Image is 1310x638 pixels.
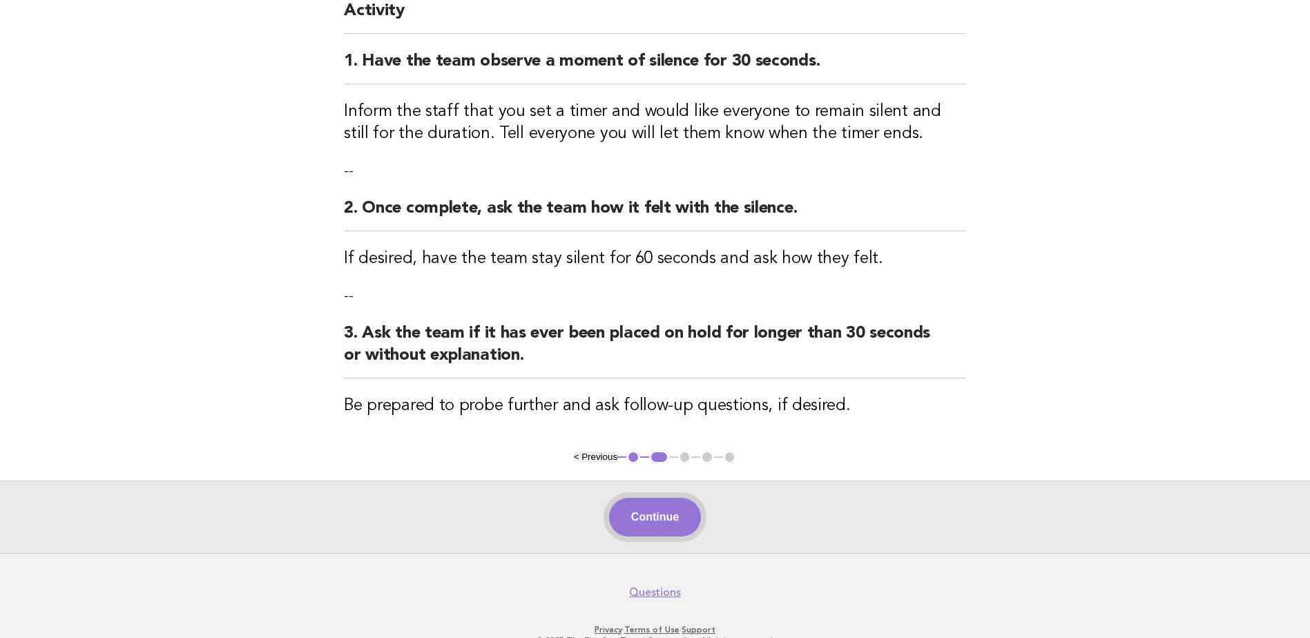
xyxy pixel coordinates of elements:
h3: If desired, have the team stay silent for 60 seconds and ask how they felt. [344,248,966,270]
a: Terms of Use [624,625,680,635]
p: -- [344,287,966,306]
p: · · [233,624,1078,635]
a: Questions [629,586,681,599]
h3: Be prepared to probe further and ask follow-up questions, if desired. [344,395,966,417]
h3: Inform the staff that you set a timer and would like everyone to remain silent and still for the ... [344,101,966,145]
p: -- [344,162,966,181]
a: Privacy [595,625,622,635]
button: < Previous [574,452,617,462]
h2: 1. Have the team observe a moment of silence for 30 seconds. [344,50,966,84]
button: 2 [649,450,669,464]
button: 1 [626,450,640,464]
h2: 3. Ask the team if it has ever been placed on hold for longer than 30 seconds or without explanat... [344,322,966,378]
button: Continue [609,498,701,536]
a: Support [682,625,715,635]
h2: 2. Once complete, ask the team how it felt with the silence. [344,197,966,231]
